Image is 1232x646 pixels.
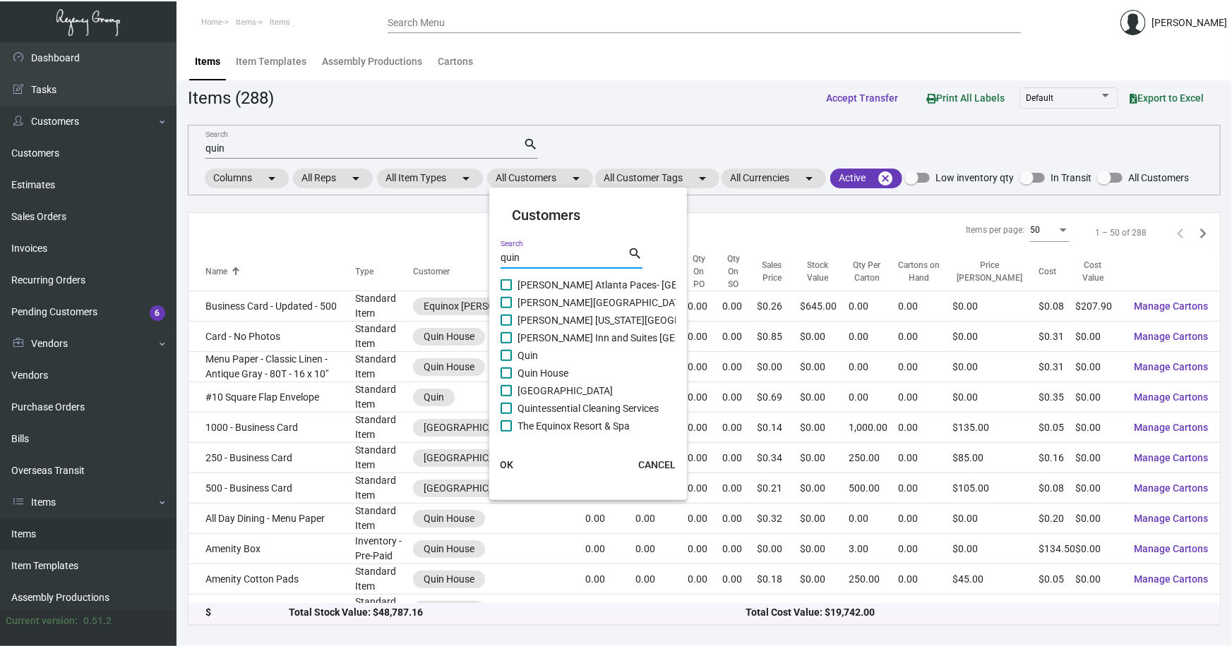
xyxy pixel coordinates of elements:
[6,614,78,628] div: Current version:
[512,205,664,226] mat-card-title: Customers
[518,329,755,346] span: [PERSON_NAME] Inn and Suites [GEOGRAPHIC_DATA]
[518,400,659,417] span: Quintessential Cleaning Services
[83,614,112,628] div: 0.51.2
[518,418,630,434] span: The Equinox Resort & Spa
[628,245,642,262] mat-icon: search
[638,459,676,470] span: CANCEL
[500,459,513,470] span: OK
[518,276,757,293] span: [PERSON_NAME] Atlanta Paces- [GEOGRAPHIC_DATA]
[518,294,688,311] span: [PERSON_NAME][GEOGRAPHIC_DATA]
[518,312,837,329] span: [PERSON_NAME] [US_STATE][GEOGRAPHIC_DATA] [GEOGRAPHIC_DATA]
[518,347,538,364] span: Quin
[627,452,687,477] button: CANCEL
[518,365,568,382] span: Quin House
[518,382,613,399] span: [GEOGRAPHIC_DATA]
[484,452,529,477] button: OK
